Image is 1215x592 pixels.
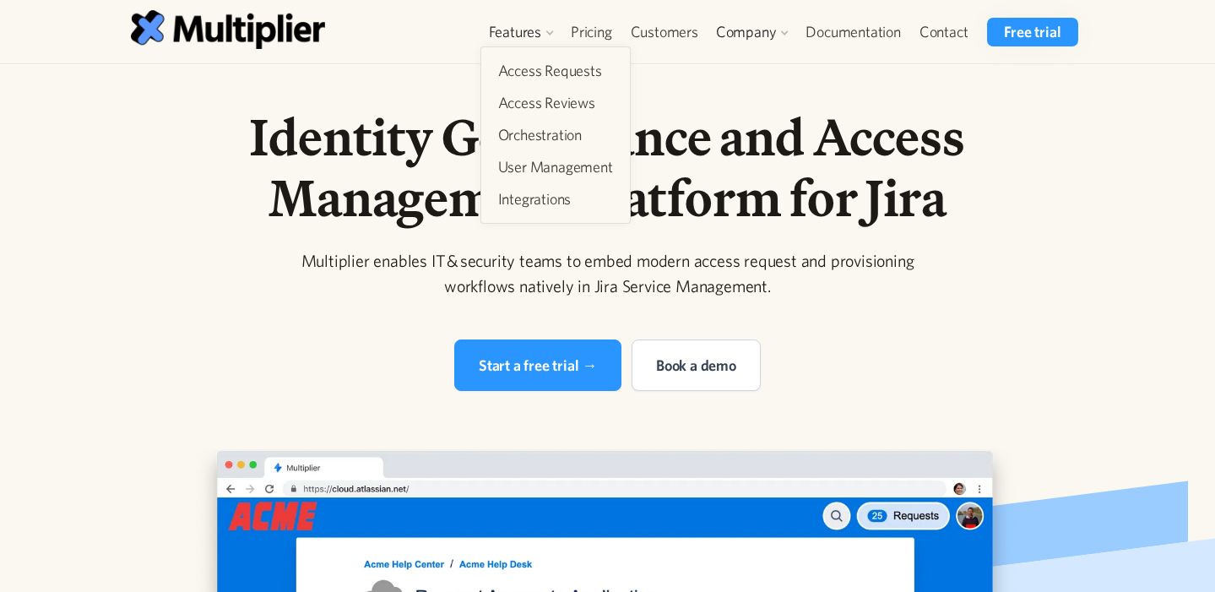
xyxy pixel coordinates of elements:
div: Company [716,22,777,42]
a: Start a free trial → [454,339,621,391]
a: Integrations [491,184,620,215]
h1: Identity Governance and Access Management Platform for Jira [176,106,1040,228]
div: Start a free trial → [479,354,597,377]
a: Access Requests [491,56,620,86]
a: Documentation [796,18,909,46]
a: Customers [621,18,708,46]
a: Access Reviews [491,88,620,118]
a: Pricing [561,18,621,46]
a: Free trial [987,18,1077,46]
a: Book a demo [632,339,761,391]
div: Multiplier enables IT & security teams to embed modern access request and provisioning workflows ... [284,248,932,299]
div: Book a demo [656,354,736,377]
nav: Features [480,46,631,224]
div: Features [489,22,541,42]
a: Orchestration [491,120,620,150]
div: Features [480,18,561,46]
div: Company [708,18,797,46]
a: Contact [910,18,978,46]
a: User Management [491,152,620,182]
